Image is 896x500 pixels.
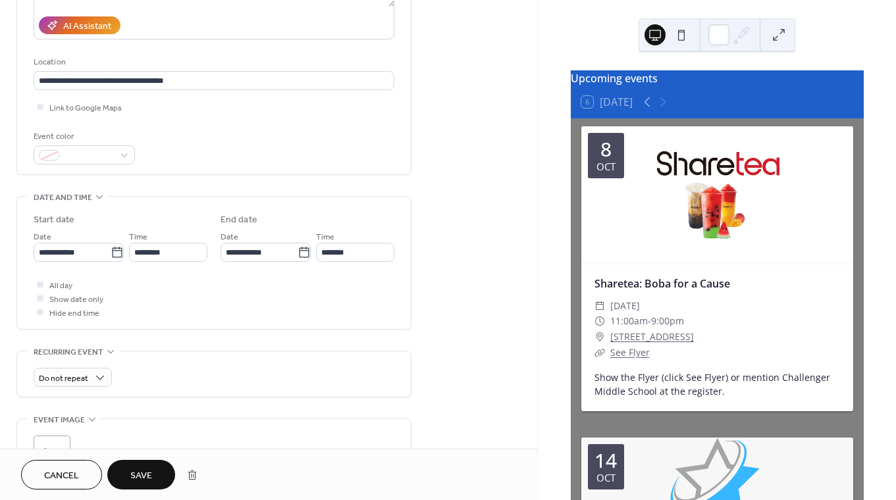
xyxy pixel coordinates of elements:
[34,213,74,227] div: Start date
[610,313,648,329] span: 11:00am
[34,55,392,69] div: Location
[34,436,70,472] div: ;
[49,279,72,293] span: All day
[221,213,257,227] div: End date
[594,298,605,314] div: ​
[129,230,147,244] span: Time
[34,345,103,359] span: Recurring event
[571,70,864,86] div: Upcoming events
[610,346,650,359] a: See Flyer
[594,313,605,329] div: ​
[594,345,605,361] div: ​
[581,370,853,398] div: Show the Flyer (click See Flyer) or mention Challenger Middle School at the register.
[49,293,103,307] span: Show date only
[21,460,102,489] button: Cancel
[34,130,132,143] div: Event color
[610,329,694,345] a: [STREET_ADDRESS]
[39,371,88,386] span: Do not repeat
[594,329,605,345] div: ​
[39,16,120,34] button: AI Assistant
[610,298,640,314] span: [DATE]
[130,469,152,483] span: Save
[63,20,111,34] div: AI Assistant
[34,191,92,205] span: Date and time
[594,276,730,291] a: Sharetea: Boba for a Cause
[648,313,651,329] span: -
[221,230,238,244] span: Date
[316,230,334,244] span: Time
[49,101,122,115] span: Link to Google Maps
[34,413,85,427] span: Event image
[107,460,175,489] button: Save
[596,473,616,483] div: Oct
[594,451,617,470] div: 14
[596,162,616,172] div: Oct
[600,139,612,159] div: 8
[34,230,51,244] span: Date
[651,313,684,329] span: 9:00pm
[49,307,99,320] span: Hide end time
[44,469,79,483] span: Cancel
